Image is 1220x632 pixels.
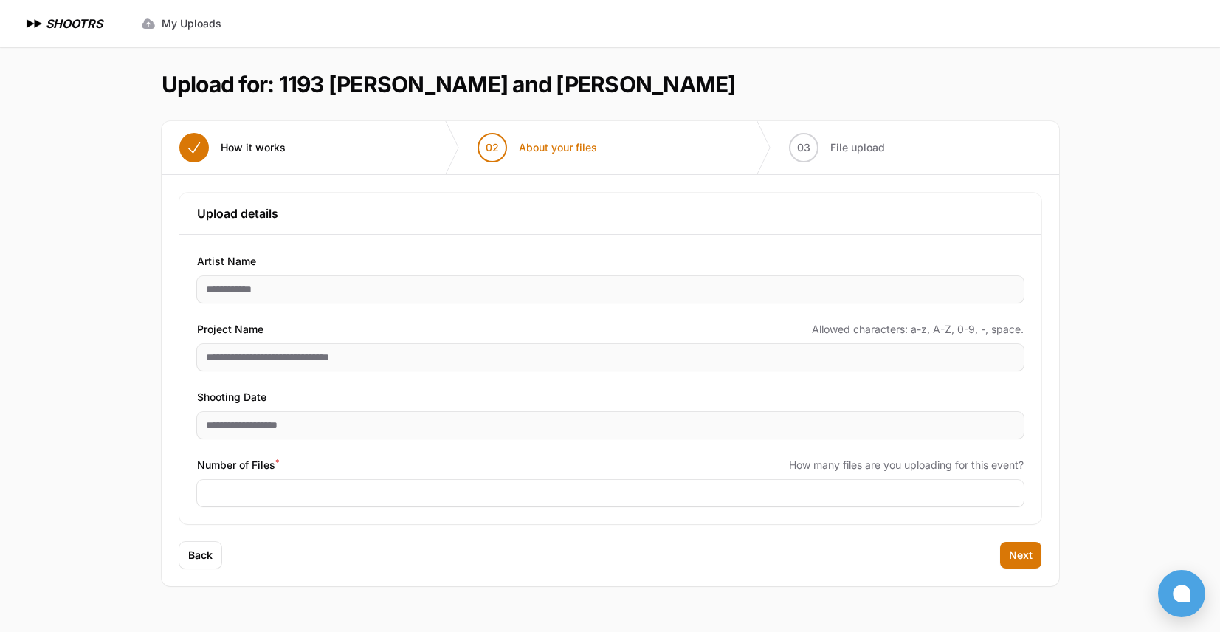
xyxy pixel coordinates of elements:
span: How it works [221,140,286,155]
button: 02 About your files [460,121,615,174]
span: Shooting Date [197,388,266,406]
span: Artist Name [197,253,256,270]
button: How it works [162,121,303,174]
h1: SHOOTRS [46,15,103,32]
span: 03 [797,140,810,155]
a: My Uploads [132,10,230,37]
span: Number of Files [197,456,279,474]
img: SHOOTRS [24,15,46,32]
a: SHOOTRS SHOOTRS [24,15,103,32]
button: 03 File upload [771,121,903,174]
h3: Upload details [197,205,1024,222]
button: Open chat window [1158,570,1205,617]
span: Allowed characters: a-z, A-Z, 0-9, -, space. [812,322,1024,337]
span: How many files are you uploading for this event? [789,458,1024,473]
span: File upload [830,140,885,155]
span: Next [1009,548,1033,563]
span: 02 [486,140,499,155]
span: About your files [519,140,597,155]
h1: Upload for: 1193 [PERSON_NAME] and [PERSON_NAME] [162,71,736,97]
button: Back [179,542,221,569]
button: Next [1000,542,1041,569]
span: Project Name [197,320,263,338]
span: Back [188,548,213,563]
span: My Uploads [162,16,221,31]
